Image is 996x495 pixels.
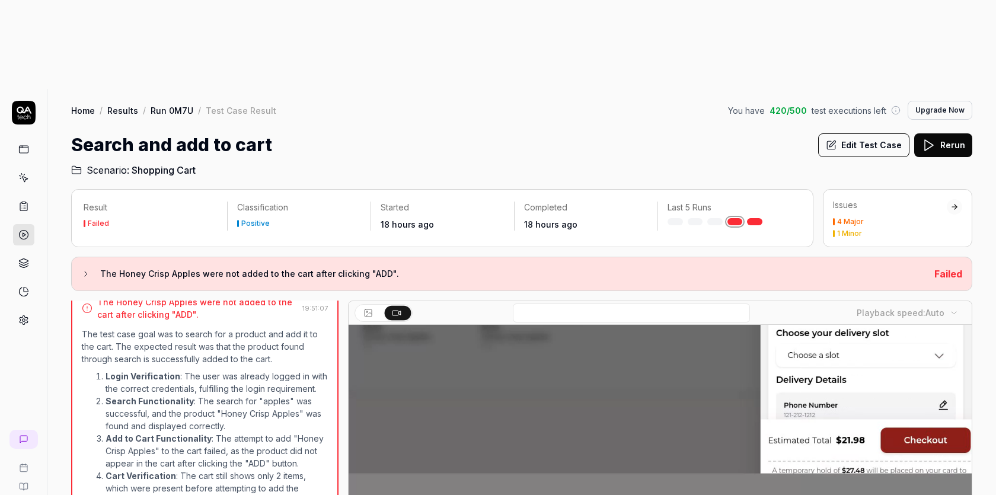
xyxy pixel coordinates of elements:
[524,219,577,229] time: 18 hours ago
[908,101,972,120] button: Upgrade Now
[237,202,361,213] p: Classification
[833,199,947,211] div: Issues
[837,230,862,237] div: 1 Minor
[71,163,196,177] a: Scenario:Shopping Cart
[71,104,95,116] a: Home
[934,268,962,280] span: Failed
[106,432,328,470] li: : The attempt to add "Honey Crisp Apples" to the cart failed, as the product did not appear in th...
[82,328,328,365] p: The test case goal was to search for a product and add it to the cart. The expected result was th...
[381,219,434,229] time: 18 hours ago
[524,202,648,213] p: Completed
[241,220,270,227] div: Positive
[106,471,176,481] strong: Cart Verification
[728,104,765,117] span: You have
[668,202,791,213] p: Last 5 Runs
[106,395,328,432] li: : The search for "apples" was successful, and the product "Honey Crisp Apples" was found and disp...
[106,371,180,381] strong: Login Verification
[106,433,212,443] strong: Add to Cart Functionality
[5,454,42,472] a: Book a call with us
[198,104,201,116] div: /
[100,267,925,281] h3: The Honey Crisp Apples were not added to the cart after clicking "ADD".
[837,218,864,225] div: 4 Major
[302,304,328,312] time: 19:51:07
[106,396,194,406] strong: Search Functionality
[106,370,328,395] li: : The user was already logged in with the correct credentials, fulfilling the login requirement.
[71,132,272,158] h1: Search and add to cart
[9,430,38,449] a: New conversation
[818,133,909,157] button: Edit Test Case
[84,163,129,177] span: Scenario:
[914,133,972,157] button: Rerun
[812,104,886,117] span: test executions left
[88,220,109,227] div: Failed
[206,104,276,116] div: Test Case Result
[107,104,138,116] a: Results
[100,104,103,116] div: /
[381,202,505,213] p: Started
[81,267,925,281] button: The Honey Crisp Apples were not added to the cart after clicking "ADD".
[97,296,298,321] div: The Honey Crisp Apples were not added to the cart after clicking "ADD".
[151,104,193,116] a: Run 0M7U
[5,472,42,491] a: Documentation
[84,202,218,213] p: Result
[770,104,807,117] span: 420 / 500
[132,163,196,177] span: Shopping Cart
[857,306,944,319] div: Playback speed:
[143,104,146,116] div: /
